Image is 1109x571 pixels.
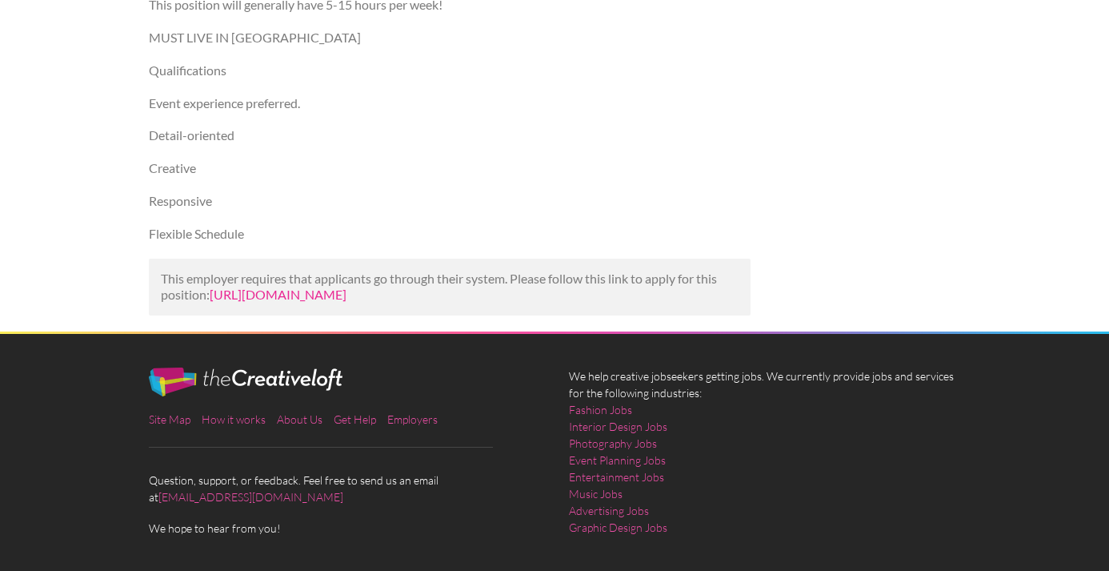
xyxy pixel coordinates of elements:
div: We help creative jobseekers getting jobs. We currently provide jobs and services for the followin... [554,368,975,549]
a: Event Planning Jobs [569,452,666,468]
p: Responsive [149,193,751,210]
span: We hope to hear from you! [149,520,541,537]
a: About Us [277,412,322,426]
p: MUST LIVE IN [GEOGRAPHIC_DATA] [149,30,751,46]
p: Flexible Schedule [149,226,751,243]
a: Entertainment Jobs [569,468,664,485]
a: How it works [202,412,266,426]
a: Music Jobs [569,485,623,502]
p: Detail-oriented [149,127,751,144]
a: [URL][DOMAIN_NAME] [210,287,346,302]
div: Question, support, or feedback. Feel free to send us an email at [134,368,554,537]
a: Fashion Jobs [569,401,632,418]
img: The Creative Loft [149,368,342,396]
a: Photography Jobs [569,435,657,452]
a: Advertising Jobs [569,502,649,519]
a: Graphic Design Jobs [569,519,667,536]
p: Event experience preferred. [149,95,751,112]
a: Site Map [149,412,190,426]
p: This employer requires that applicants go through their system. Please follow this link to apply ... [161,271,739,304]
a: Get Help [334,412,376,426]
a: [EMAIL_ADDRESS][DOMAIN_NAME] [158,490,343,504]
a: Employers [387,412,438,426]
a: Interior Design Jobs [569,418,667,435]
p: Creative [149,160,751,177]
p: Qualifications [149,62,751,79]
